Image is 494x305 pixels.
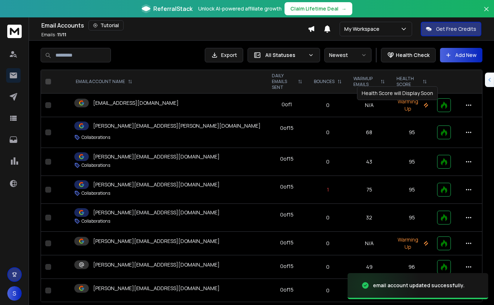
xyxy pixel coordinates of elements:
[312,158,343,165] p: 0
[341,5,346,12] span: →
[265,51,305,59] p: All Statuses
[381,48,436,62] button: Health Check
[153,4,192,13] span: ReferralStack
[280,155,294,162] div: 0 of 15
[312,186,343,193] p: 1
[280,124,294,132] div: 0 of 15
[312,102,343,109] p: 0
[272,73,295,90] p: DAILY EMAILS SENT
[7,286,22,301] button: S
[395,236,428,251] p: Warming Up
[421,22,481,36] button: Get Free Credits
[373,282,465,289] div: email account updated successfully.
[440,48,482,62] button: Add New
[348,94,391,117] td: N/A
[82,218,110,224] p: Collaborations
[344,25,382,33] p: My Workspace
[88,20,124,30] button: Tutorial
[93,209,220,216] p: [PERSON_NAME][EMAIL_ADDRESS][DOMAIN_NAME]
[198,5,282,12] p: Unlock AI-powered affiliate growth
[353,76,378,87] p: WARMUP EMAILS
[348,117,391,148] td: 68
[314,79,335,85] p: BOUNCES
[391,176,433,204] td: 95
[93,99,179,107] p: [EMAIL_ADDRESS][DOMAIN_NAME]
[82,190,110,196] p: Collaborations
[93,238,220,245] p: [PERSON_NAME][EMAIL_ADDRESS][DOMAIN_NAME]
[280,239,294,246] div: 0 of 15
[348,232,391,255] td: N/A
[82,135,110,140] p: Collaborations
[348,148,391,176] td: 43
[391,148,433,176] td: 95
[312,240,343,247] p: 0
[348,204,391,232] td: 32
[395,98,428,112] p: Warming Up
[280,211,294,218] div: 0 of 15
[482,4,491,22] button: Close banner
[348,176,391,204] td: 75
[280,263,294,270] div: 0 of 15
[93,261,220,268] p: [PERSON_NAME][EMAIL_ADDRESS][DOMAIN_NAME]
[76,79,132,85] div: EMAIL ACCOUNT NAME
[397,76,420,87] p: HEALTH SCORE
[285,2,352,15] button: Claim Lifetime Deal→
[396,51,429,59] p: Health Check
[391,255,433,279] td: 96
[391,204,433,232] td: 95
[205,48,243,62] button: Export
[312,214,343,221] p: 0
[41,20,308,30] div: Email Accounts
[312,263,343,271] p: 0
[348,255,391,279] td: 49
[436,25,476,33] p: Get Free Credits
[82,162,110,168] p: Collaborations
[391,117,433,148] td: 95
[93,122,261,129] p: [PERSON_NAME][EMAIL_ADDRESS][PERSON_NAME][DOMAIN_NAME]
[312,129,343,136] p: 0
[57,32,66,38] span: 11 / 11
[324,48,371,62] button: Newest
[357,86,438,100] div: Health Score will Display Soon
[41,32,66,38] p: Emails :
[93,153,220,160] p: [PERSON_NAME][EMAIL_ADDRESS][DOMAIN_NAME]
[280,286,294,293] div: 0 of 15
[93,181,220,188] p: [PERSON_NAME][EMAIL_ADDRESS][DOMAIN_NAME]
[312,287,343,294] p: 0
[280,183,294,190] div: 0 of 15
[93,285,220,292] p: [PERSON_NAME][EMAIL_ADDRESS][DOMAIN_NAME]
[282,101,292,108] div: 0 of 1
